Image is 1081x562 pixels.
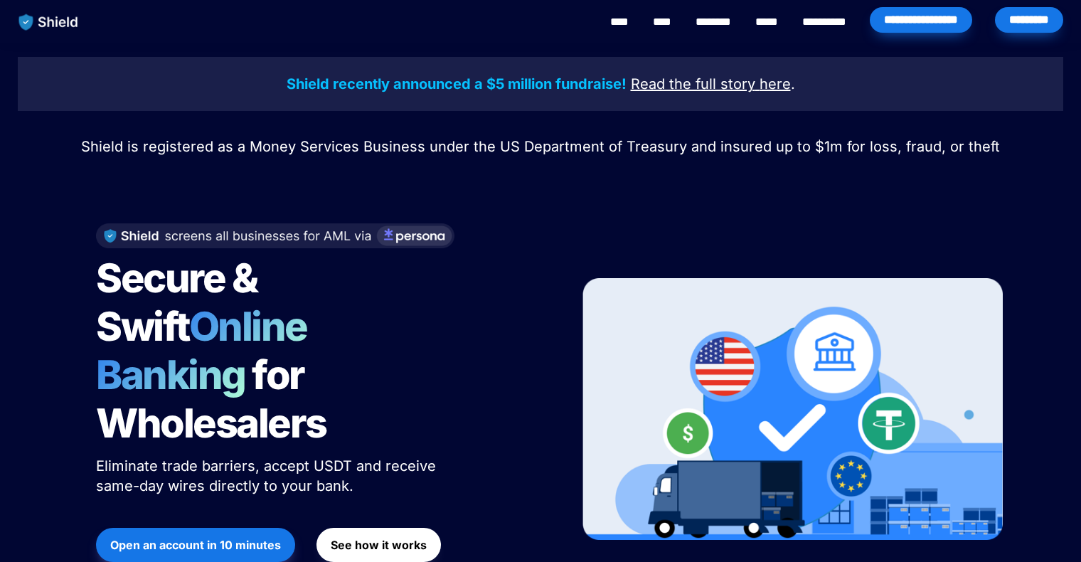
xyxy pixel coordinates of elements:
[631,75,755,92] u: Read the full story
[110,538,281,552] strong: Open an account in 10 minutes
[631,78,755,92] a: Read the full story
[760,78,791,92] a: here
[316,528,441,562] button: See how it works
[791,75,795,92] span: .
[96,528,295,562] button: Open an account in 10 minutes
[96,302,321,399] span: Online Banking
[96,254,264,351] span: Secure & Swift
[760,75,791,92] u: here
[287,75,627,92] strong: Shield recently announced a $5 million fundraise!
[96,457,440,494] span: Eliminate trade barriers, accept USDT and receive same-day wires directly to your bank.
[331,538,427,552] strong: See how it works
[96,351,326,447] span: for Wholesalers
[81,138,1000,155] span: Shield is registered as a Money Services Business under the US Department of Treasury and insured...
[12,7,85,37] img: website logo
